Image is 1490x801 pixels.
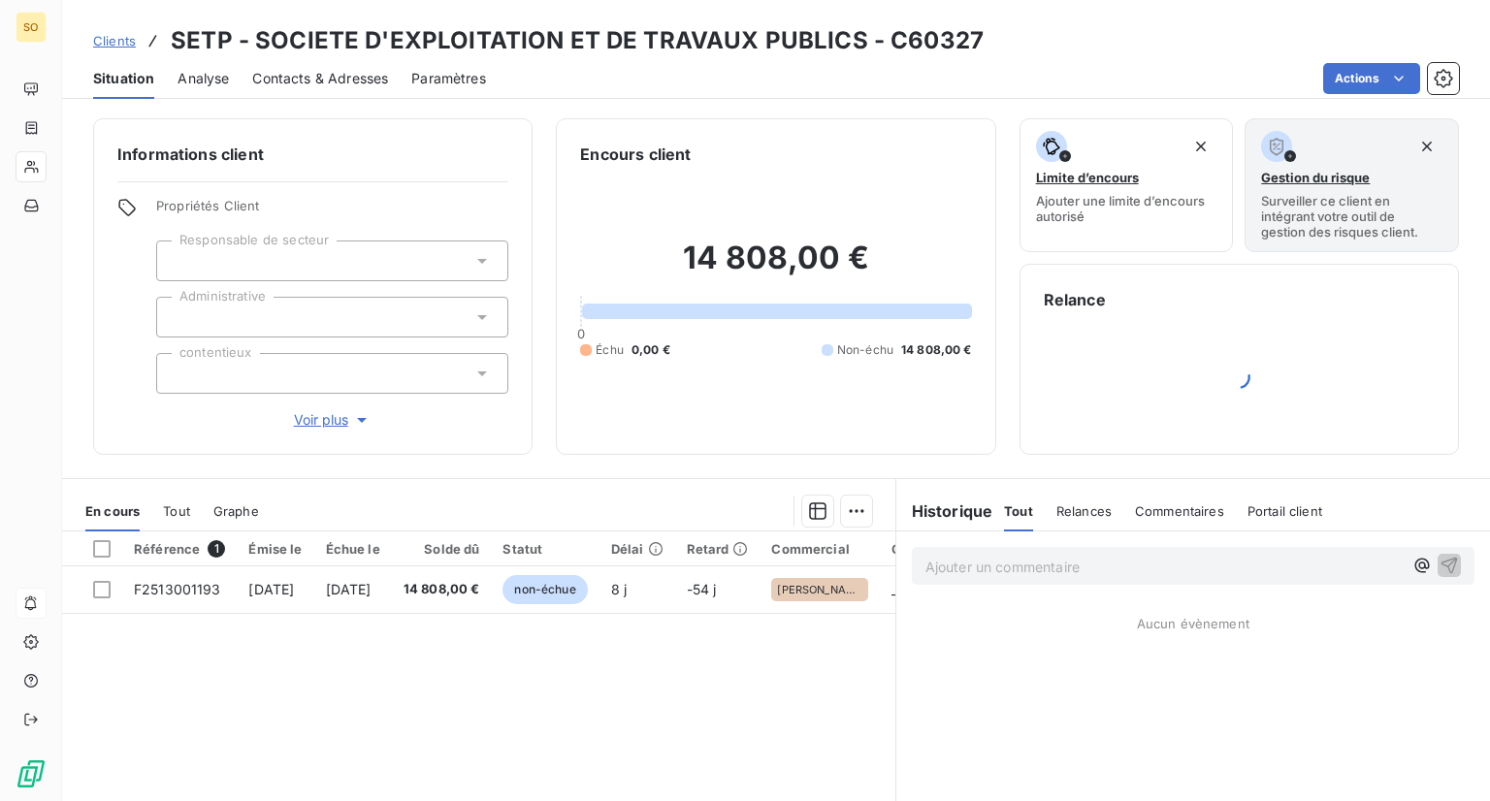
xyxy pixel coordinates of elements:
[326,581,372,597] span: [DATE]
[771,541,868,557] div: Commercial
[1261,170,1370,185] span: Gestion du risque
[687,541,749,557] div: Retard
[580,143,691,166] h6: Encours client
[1044,288,1435,311] h6: Relance
[837,341,893,359] span: Non-échu
[1137,616,1249,631] span: Aucun évènement
[93,69,154,88] span: Situation
[687,581,717,597] span: -54 j
[85,503,140,519] span: En cours
[1247,503,1322,519] span: Portail client
[404,580,480,599] span: 14 808,00 €
[173,365,188,382] input: Ajouter une valeur
[326,541,380,557] div: Échue le
[171,23,984,58] h3: SETP - SOCIETE D'EXPLOITATION ET DE TRAVAUX PUBLICS - C60327
[1036,193,1217,224] span: Ajouter une limite d’encours autorisé
[1323,63,1420,94] button: Actions
[596,341,624,359] span: Échu
[252,69,388,88] span: Contacts & Adresses
[213,503,259,519] span: Graphe
[16,758,47,789] img: Logo LeanPay
[502,575,587,604] span: non-échue
[1424,735,1471,782] iframe: Intercom live chat
[1056,503,1112,519] span: Relances
[502,541,587,557] div: Statut
[208,540,225,558] span: 1
[178,69,229,88] span: Analyse
[248,581,294,597] span: [DATE]
[173,252,188,270] input: Ajouter une valeur
[411,69,486,88] span: Paramètres
[294,410,372,430] span: Voir plus
[93,31,136,50] a: Clients
[1004,503,1033,519] span: Tout
[163,503,190,519] span: Tout
[134,581,221,597] span: F2513001193
[1135,503,1224,519] span: Commentaires
[580,239,971,297] h2: 14 808,00 €
[156,198,508,225] span: Propriétés Client
[1261,193,1442,240] span: Surveiller ce client en intégrant votre outil de gestion des risques client.
[632,341,670,359] span: 0,00 €
[611,541,664,557] div: Délai
[404,541,480,557] div: Solde dû
[93,33,136,48] span: Clients
[248,541,302,557] div: Émise le
[901,341,972,359] span: 14 808,00 €
[891,581,897,597] span: _
[1245,118,1459,252] button: Gestion du risqueSurveiller ce client en intégrant votre outil de gestion des risques client.
[16,12,47,43] div: SO
[611,581,627,597] span: 8 j
[577,326,585,341] span: 0
[156,409,508,431] button: Voir plus
[173,308,188,326] input: Ajouter une valeur
[1036,170,1139,185] span: Limite d’encours
[891,541,968,557] div: GROUPE GC
[117,143,508,166] h6: Informations client
[134,540,225,558] div: Référence
[1020,118,1234,252] button: Limite d’encoursAjouter une limite d’encours autorisé
[777,584,862,595] span: [PERSON_NAME]
[896,499,993,523] h6: Historique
